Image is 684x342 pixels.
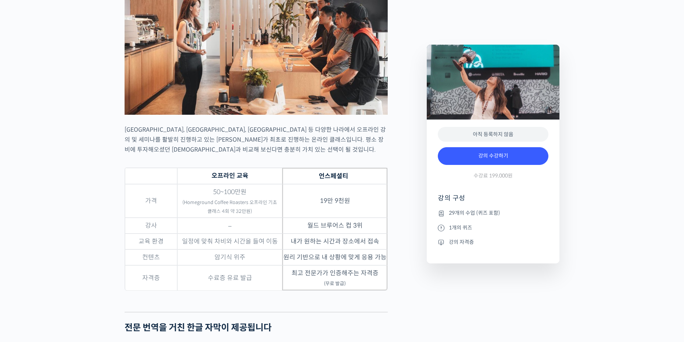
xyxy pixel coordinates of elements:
td: 최고 전문가가 인증해주는 자격증 [282,265,387,290]
li: 29개의 수업 (퀴즈 포함) [438,209,548,218]
a: 대화 [49,234,95,252]
td: 월드 브루어스 컵 3위 [282,218,387,234]
span: 홈 [23,245,28,251]
li: 강의 자격증 [438,238,548,246]
td: 암기식 위주 [177,249,282,265]
span: 수강료 199,000원 [474,172,513,179]
td: 가격 [125,184,177,218]
td: 자격증 [125,265,177,290]
td: 교육 환경 [125,234,177,249]
span: 설정 [114,245,123,251]
div: 아직 등록하지 않음 [438,127,548,142]
strong: 언스페셜티 [319,172,348,180]
td: 원리 기반으로 내 상황에 맞게 응용 가능 [282,249,387,265]
a: 홈 [2,234,49,252]
td: 강사 [125,218,177,234]
td: – [177,218,282,234]
strong: 전문 번역을 거친 한글 자막이 제공됩니다 [125,322,272,333]
td: 수료증 유료 발급 [177,265,282,290]
sub: (Homeground Coffee Roasters 오프라인 기초 클래스 4회 약 32만원) [182,200,277,214]
a: 설정 [95,234,142,252]
span: 대화 [67,245,76,251]
td: 19만 9천원 [282,184,387,218]
td: 내가 원하는 시간과 장소에서 접속 [282,234,387,249]
sub: (무료 발급) [324,281,346,287]
p: [GEOGRAPHIC_DATA], [GEOGRAPHIC_DATA], [GEOGRAPHIC_DATA] 등 다양한 나라에서 오프라인 강의 및 세미나를 활발히 진행하고 있는 [PE... [125,125,388,155]
h4: 강의 구성 [438,194,548,208]
a: 강의 수강하기 [438,147,548,165]
td: 일정에 맞춰 차비와 시간을 들여 이동 [177,234,282,249]
td: 컨텐츠 [125,249,177,265]
li: 1개의 퀴즈 [438,223,548,232]
th: 오프라인 교육 [177,168,282,184]
td: 50~100만원 [177,184,282,218]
